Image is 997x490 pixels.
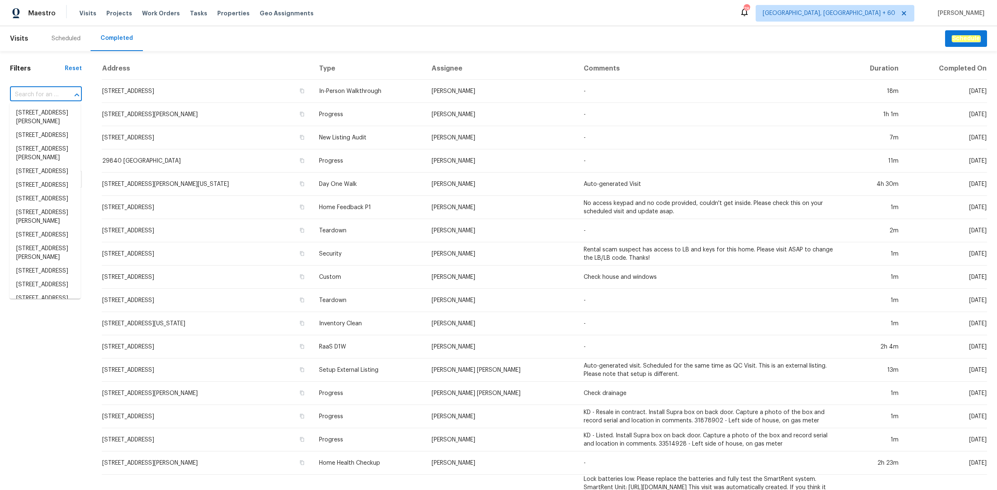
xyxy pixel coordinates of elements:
[577,289,842,312] td: -
[843,103,906,126] td: 1h 1m
[312,289,425,312] td: Teardown
[10,29,28,48] span: Visits
[905,149,987,173] td: [DATE]
[10,88,59,101] input: Search for an address...
[10,142,81,165] li: [STREET_ADDRESS][PERSON_NAME]
[577,219,842,242] td: -
[425,382,577,405] td: [PERSON_NAME] [PERSON_NAME]
[102,219,312,242] td: [STREET_ADDRESS]
[905,103,987,126] td: [DATE]
[952,35,980,42] em: Schedule
[10,264,81,278] li: [STREET_ADDRESS]
[102,335,312,358] td: [STREET_ADDRESS]
[577,428,842,451] td: KD - Listed. Install Supra box on back door. Capture a photo of the box and record serial and loc...
[312,149,425,173] td: Progress
[298,250,306,257] button: Copy Address
[102,451,312,475] td: [STREET_ADDRESS][PERSON_NAME]
[298,273,306,280] button: Copy Address
[28,9,56,17] span: Maestro
[10,242,81,264] li: [STREET_ADDRESS][PERSON_NAME]
[312,126,425,149] td: New Listing Audit
[298,389,306,397] button: Copy Address
[425,312,577,335] td: [PERSON_NAME]
[102,266,312,289] td: [STREET_ADDRESS]
[905,289,987,312] td: [DATE]
[425,126,577,149] td: [PERSON_NAME]
[102,80,312,103] td: [STREET_ADDRESS]
[425,335,577,358] td: [PERSON_NAME]
[298,110,306,118] button: Copy Address
[79,9,96,17] span: Visits
[102,196,312,219] td: [STREET_ADDRESS]
[905,312,987,335] td: [DATE]
[425,219,577,242] td: [PERSON_NAME]
[905,451,987,475] td: [DATE]
[312,451,425,475] td: Home Health Checkup
[298,296,306,304] button: Copy Address
[577,173,842,196] td: Auto-generated Visit
[102,312,312,335] td: [STREET_ADDRESS][US_STATE]
[102,173,312,196] td: [STREET_ADDRESS][PERSON_NAME][US_STATE]
[577,335,842,358] td: -
[312,173,425,196] td: Day One Walk
[577,80,842,103] td: -
[763,9,895,17] span: [GEOGRAPHIC_DATA], [GEOGRAPHIC_DATA] + 60
[298,227,306,234] button: Copy Address
[10,106,81,129] li: [STREET_ADDRESS][PERSON_NAME]
[577,312,842,335] td: -
[905,58,987,80] th: Completed On
[425,266,577,289] td: [PERSON_NAME]
[843,126,906,149] td: 7m
[577,149,842,173] td: -
[744,5,749,13] div: 786
[934,9,985,17] span: [PERSON_NAME]
[298,87,306,95] button: Copy Address
[102,358,312,382] td: [STREET_ADDRESS]
[425,103,577,126] td: [PERSON_NAME]
[843,266,906,289] td: 1m
[260,9,314,17] span: Geo Assignments
[905,80,987,103] td: [DATE]
[298,203,306,211] button: Copy Address
[298,436,306,443] button: Copy Address
[101,34,133,42] div: Completed
[298,366,306,373] button: Copy Address
[425,358,577,382] td: [PERSON_NAME] [PERSON_NAME]
[425,196,577,219] td: [PERSON_NAME]
[312,103,425,126] td: Progress
[298,343,306,350] button: Copy Address
[10,278,81,292] li: [STREET_ADDRESS]
[312,242,425,266] td: Security
[102,428,312,451] td: [STREET_ADDRESS]
[298,180,306,188] button: Copy Address
[10,165,81,178] li: [STREET_ADDRESS]
[843,335,906,358] td: 2h 4m
[905,405,987,428] td: [DATE]
[843,173,906,196] td: 4h 30m
[905,266,987,289] td: [DATE]
[425,451,577,475] td: [PERSON_NAME]
[425,428,577,451] td: [PERSON_NAME]
[190,10,207,16] span: Tasks
[843,219,906,242] td: 2m
[65,64,82,73] div: Reset
[577,196,842,219] td: No access keypad and no code provided, couldn't get inside. Please check this on your scheduled v...
[425,149,577,173] td: [PERSON_NAME]
[905,196,987,219] td: [DATE]
[577,58,842,80] th: Comments
[10,192,81,206] li: [STREET_ADDRESS]
[843,382,906,405] td: 1m
[425,289,577,312] td: [PERSON_NAME]
[312,358,425,382] td: Setup External Listing
[217,9,250,17] span: Properties
[905,335,987,358] td: [DATE]
[425,242,577,266] td: [PERSON_NAME]
[298,319,306,327] button: Copy Address
[905,358,987,382] td: [DATE]
[10,292,81,305] li: [STREET_ADDRESS]
[102,405,312,428] td: [STREET_ADDRESS]
[298,157,306,164] button: Copy Address
[905,173,987,196] td: [DATE]
[10,64,65,73] h1: Filters
[102,382,312,405] td: [STREET_ADDRESS][PERSON_NAME]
